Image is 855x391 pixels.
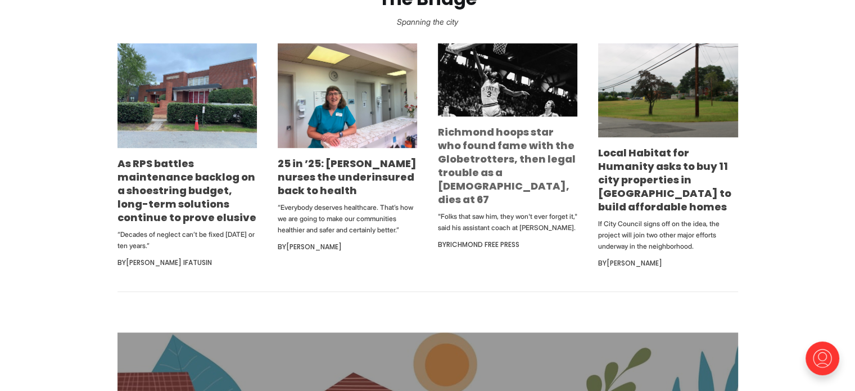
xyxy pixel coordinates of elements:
[438,43,577,116] img: Richmond hoops star who found fame with the Globetrotters, then legal trouble as a pastor, dies a...
[438,211,577,233] p: "Folks that saw him, they won't ever forget it," said his assistant coach at [PERSON_NAME].
[607,258,662,268] a: [PERSON_NAME]
[278,240,417,254] div: By
[278,202,417,236] p: “Everybody deserves healthcare. That’s how we are going to make our communities healthier and saf...
[446,240,519,249] a: Richmond Free Press
[438,125,576,206] a: Richmond hoops star who found fame with the Globetrotters, then legal trouble as a [DEMOGRAPHIC_D...
[278,43,417,148] img: 25 in ’25: Marilyn Metzler nurses the underinsured back to health
[598,146,731,214] a: Local Habitat for Humanity asks to buy 11 city properties in [GEOGRAPHIC_DATA] to build affordabl...
[796,336,855,391] iframe: portal-trigger
[278,156,417,197] a: 25 in ’25: [PERSON_NAME] nurses the underinsured back to health
[18,14,837,30] p: Spanning the city
[117,256,257,269] div: By
[598,218,738,252] p: If City Council signs off on the idea, the project will join two other major efforts underway in ...
[598,257,738,270] div: By
[117,229,257,251] p: “Decades of neglect can’t be fixed [DATE] or ten years.”
[438,238,577,251] div: By
[117,156,256,224] a: As RPS battles maintenance backlog on a shoestring budget, long-term solutions continue to prove ...
[126,258,212,267] a: [PERSON_NAME] Ifatusin
[598,43,738,137] img: Local Habitat for Humanity asks to buy 11 city properties in Northside to build affordable homes
[286,242,342,251] a: [PERSON_NAME]
[117,43,257,148] img: As RPS battles maintenance backlog on a shoestring budget, long-term solutions continue to prove ...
